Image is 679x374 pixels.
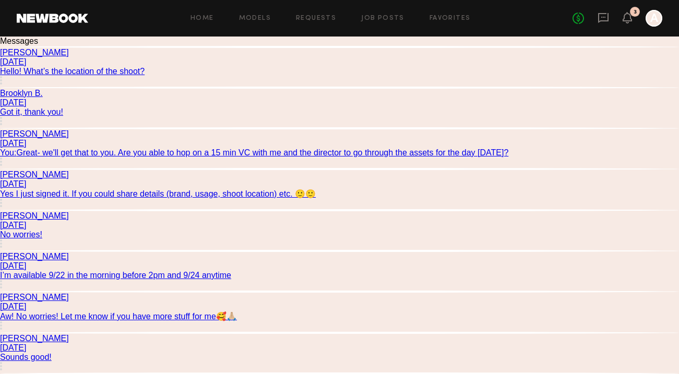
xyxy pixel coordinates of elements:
div: 3 [634,9,637,15]
a: Home [190,15,214,22]
a: Favorites [430,15,471,22]
a: Requests [296,15,336,22]
a: Models [239,15,271,22]
a: Job Posts [361,15,404,22]
a: A [646,10,662,27]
